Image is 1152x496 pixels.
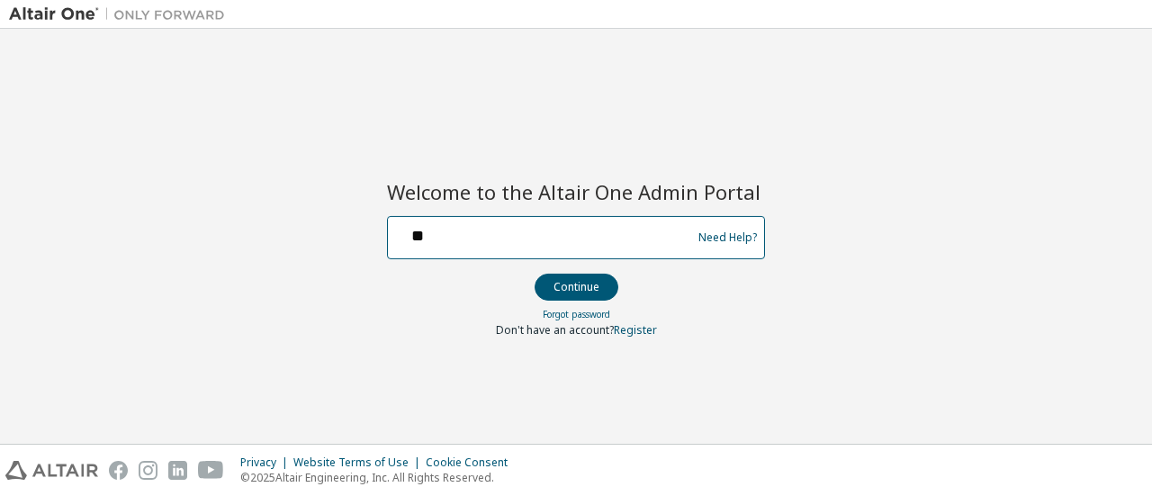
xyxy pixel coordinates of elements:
[496,322,614,338] span: Don't have an account?
[109,461,128,480] img: facebook.svg
[240,470,518,485] p: © 2025 Altair Engineering, Inc. All Rights Reserved.
[168,461,187,480] img: linkedin.svg
[535,274,618,301] button: Continue
[240,455,293,470] div: Privacy
[698,237,757,238] a: Need Help?
[293,455,426,470] div: Website Terms of Use
[614,322,657,338] a: Register
[426,455,518,470] div: Cookie Consent
[198,461,224,480] img: youtube.svg
[5,461,98,480] img: altair_logo.svg
[9,5,234,23] img: Altair One
[387,179,765,204] h2: Welcome to the Altair One Admin Portal
[543,308,610,320] a: Forgot password
[139,461,157,480] img: instagram.svg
